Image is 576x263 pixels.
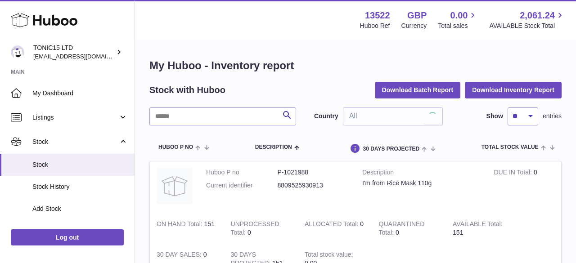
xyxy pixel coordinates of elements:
span: Stock [32,138,118,146]
button: Download Inventory Report [465,82,562,98]
strong: Total stock value [305,251,353,260]
a: 0.00 Total sales [438,9,478,30]
strong: UNPROCESSED Total [231,220,279,238]
strong: 30 DAY SALES [157,251,203,260]
span: AVAILABLE Stock Total [489,22,565,30]
div: TONIC15 LTD [33,44,114,61]
label: Country [314,112,338,120]
span: Listings [32,113,118,122]
span: Huboo P no [158,144,193,150]
strong: AVAILABLE Total [453,220,503,230]
h2: Stock with Huboo [149,84,225,96]
span: Total sales [438,22,478,30]
div: Currency [401,22,427,30]
span: [EMAIL_ADDRESS][DOMAIN_NAME] [33,53,132,60]
a: Log out [11,229,124,245]
td: 151 [446,213,520,244]
strong: QUARANTINED Total [379,220,425,238]
span: Stock [32,160,128,169]
span: Stock History [32,183,128,191]
span: 30 DAYS PROJECTED [363,146,419,152]
span: 0.00 [450,9,468,22]
dt: Huboo P no [206,168,278,177]
label: Show [486,112,503,120]
div: Huboo Ref [360,22,390,30]
button: Download Batch Report [375,82,461,98]
div: I'm from Rice Mask 110g [362,179,480,187]
img: internalAdmin-13522@internal.huboo.com [11,45,24,59]
td: 0 [224,213,298,244]
td: 0 [487,161,561,213]
strong: ON HAND Total [157,220,204,230]
span: 2,061.24 [520,9,555,22]
dd: P-1021988 [278,168,349,177]
strong: ALLOCATED Total [305,220,360,230]
span: entries [543,112,562,120]
span: Total stock value [481,144,539,150]
strong: DUE IN Total [494,169,533,178]
td: 151 [150,213,224,244]
dd: 8809525930913 [278,181,349,190]
strong: GBP [407,9,427,22]
span: Add Stock [32,205,128,213]
span: 0 [396,229,399,236]
span: Description [255,144,292,150]
td: 0 [298,213,372,244]
dt: Current identifier [206,181,278,190]
strong: 13522 [365,9,390,22]
span: Delivery History [32,227,128,235]
strong: Description [362,168,480,179]
a: 2,061.24 AVAILABLE Stock Total [489,9,565,30]
img: product image [157,168,193,204]
h1: My Huboo - Inventory report [149,58,562,73]
span: My Dashboard [32,89,128,98]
